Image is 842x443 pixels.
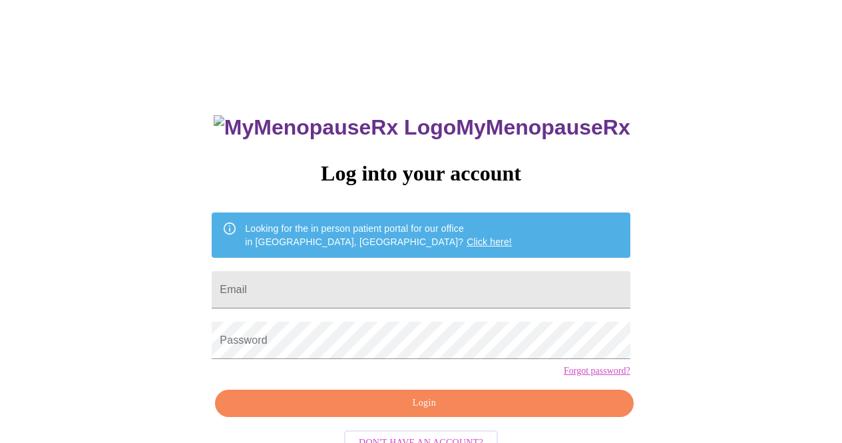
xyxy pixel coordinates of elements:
[467,236,512,247] a: Click here!
[245,217,512,254] div: Looking for the in person patient portal for our office in [GEOGRAPHIC_DATA], [GEOGRAPHIC_DATA]?
[212,161,630,186] h3: Log into your account
[214,115,630,140] h3: MyMenopauseRx
[564,366,630,376] a: Forgot password?
[214,115,456,140] img: MyMenopauseRx Logo
[230,395,618,412] span: Login
[215,390,633,417] button: Login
